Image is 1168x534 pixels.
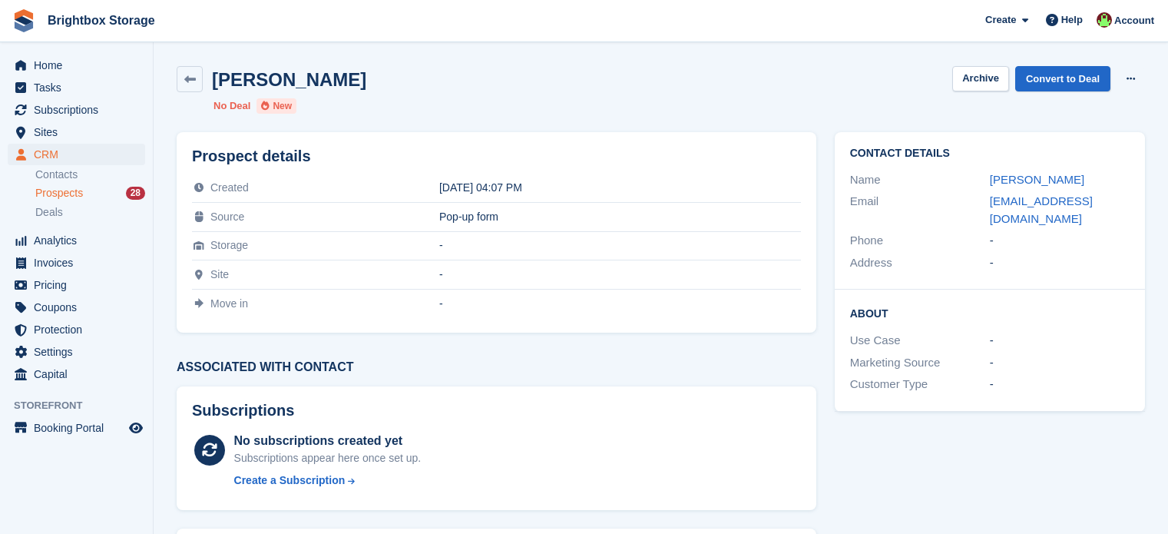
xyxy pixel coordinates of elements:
span: Storage [210,239,248,251]
a: Contacts [35,167,145,182]
div: Pop-up form [439,211,801,223]
a: menu [8,252,145,274]
span: Help [1061,12,1083,28]
span: Prospects [35,186,83,201]
span: Pricing [34,274,126,296]
span: Subscriptions [34,99,126,121]
a: menu [8,230,145,251]
li: New [256,98,296,114]
a: Convert to Deal [1015,66,1110,91]
a: [EMAIL_ADDRESS][DOMAIN_NAME] [990,194,1093,225]
span: Created [210,181,249,194]
a: Preview store [127,419,145,437]
h2: Prospect details [192,148,801,165]
a: menu [8,121,145,143]
span: Protection [34,319,126,340]
div: - [990,254,1130,272]
div: - [439,268,801,280]
div: - [439,297,801,310]
div: - [990,332,1130,350]
span: Coupons [34,297,126,318]
div: - [990,232,1130,250]
div: Subscriptions appear here once set up. [234,450,422,466]
span: Settings [34,341,126,363]
a: menu [8,319,145,340]
h2: [PERSON_NAME] [212,69,366,90]
h2: Contact Details [850,148,1130,160]
div: Customer Type [850,376,990,393]
span: Account [1114,13,1154,28]
a: menu [8,417,145,439]
img: Marlena [1097,12,1112,28]
span: Create [985,12,1016,28]
a: Prospects 28 [35,185,145,201]
span: Analytics [34,230,126,251]
div: No subscriptions created yet [234,432,422,450]
a: menu [8,363,145,385]
a: menu [8,99,145,121]
span: Invoices [34,252,126,274]
h2: Subscriptions [192,402,801,420]
span: Booking Portal [34,417,126,439]
div: Phone [850,232,990,250]
li: No Deal [213,98,250,114]
a: Create a Subscription [234,473,422,489]
div: - [990,376,1130,393]
span: Home [34,55,126,76]
a: menu [8,144,145,165]
span: Source [210,211,244,223]
h2: About [850,305,1130,320]
span: Site [210,268,229,280]
span: Storefront [14,398,153,413]
a: menu [8,77,145,98]
span: Tasks [34,77,126,98]
a: menu [8,55,145,76]
h3: Associated with contact [177,360,816,374]
div: - [990,354,1130,372]
span: CRM [34,144,126,165]
span: Move in [210,297,248,310]
span: Deals [35,205,63,220]
div: Create a Subscription [234,473,346,489]
div: - [439,239,801,251]
span: Capital [34,363,126,385]
div: Marketing Source [850,354,990,372]
div: Use Case [850,332,990,350]
a: Brightbox Storage [41,8,161,33]
a: menu [8,341,145,363]
a: menu [8,297,145,318]
a: Deals [35,204,145,221]
a: menu [8,274,145,296]
div: Email [850,193,990,227]
a: [PERSON_NAME] [990,173,1084,186]
div: [DATE] 04:07 PM [439,181,801,194]
div: Address [850,254,990,272]
div: Name [850,171,990,189]
span: Sites [34,121,126,143]
button: Archive [952,66,1009,91]
div: 28 [126,187,145,200]
img: stora-icon-8386f47178a22dfd0bd8f6a31ec36ba5ce8667c1dd55bd0f319d3a0aa187defe.svg [12,9,35,32]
